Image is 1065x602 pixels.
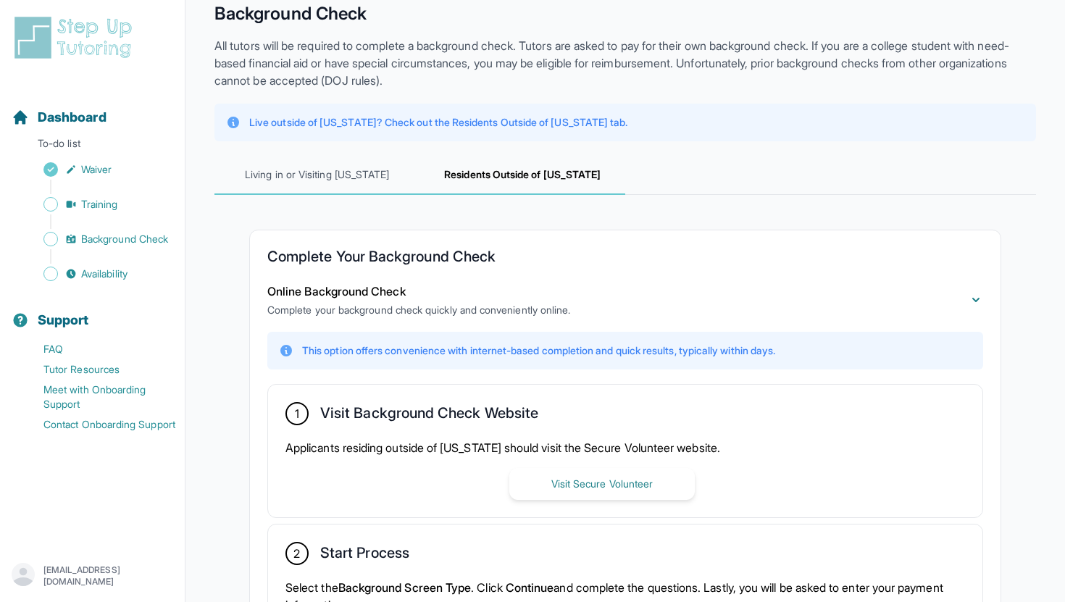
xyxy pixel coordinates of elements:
[12,229,185,249] a: Background Check
[38,310,89,330] span: Support
[6,287,179,336] button: Support
[12,194,185,214] a: Training
[509,468,695,500] button: Visit Secure Volunteer
[12,359,185,380] a: Tutor Resources
[214,156,420,195] span: Living in or Visiting [US_STATE]
[506,580,554,595] span: Continue
[6,136,179,156] p: To-do list
[12,339,185,359] a: FAQ
[12,107,106,127] a: Dashboard
[285,439,965,456] p: Applicants residing outside of [US_STATE] should visit the Secure Volunteer website.
[267,248,983,271] h2: Complete Your Background Check
[267,283,983,317] button: Online Background CheckComplete your background check quickly and conveniently online.
[295,405,299,422] span: 1
[12,159,185,180] a: Waiver
[81,232,168,246] span: Background Check
[320,404,538,427] h2: Visit Background Check Website
[12,14,141,61] img: logo
[214,156,1036,195] nav: Tabs
[38,107,106,127] span: Dashboard
[43,564,173,588] p: [EMAIL_ADDRESS][DOMAIN_NAME]
[81,197,118,212] span: Training
[320,544,409,567] h2: Start Process
[81,267,128,281] span: Availability
[267,284,406,298] span: Online Background Check
[214,37,1036,89] p: All tutors will be required to complete a background check. Tutors are asked to pay for their own...
[214,2,1036,25] h1: Background Check
[293,545,300,562] span: 2
[249,115,627,130] p: Live outside of [US_STATE]? Check out the Residents Outside of [US_STATE] tab.
[12,563,173,589] button: [EMAIL_ADDRESS][DOMAIN_NAME]
[12,264,185,284] a: Availability
[420,156,626,195] span: Residents Outside of [US_STATE]
[6,84,179,133] button: Dashboard
[509,476,695,490] a: Visit Secure Volunteer
[267,303,570,317] p: Complete your background check quickly and conveniently online.
[81,162,112,177] span: Waiver
[12,380,185,414] a: Meet with Onboarding Support
[12,414,185,435] a: Contact Onboarding Support
[302,343,775,358] p: This option offers convenience with internet-based completion and quick results, typically within...
[338,580,472,595] span: Background Screen Type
